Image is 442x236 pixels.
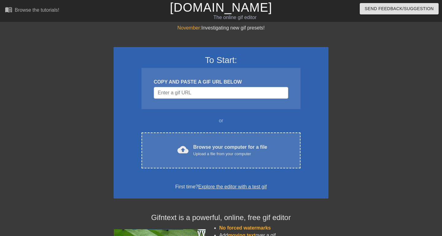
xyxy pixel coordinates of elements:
span: Send Feedback/Suggestion [365,5,434,13]
button: Send Feedback/Suggestion [360,3,439,14]
div: COPY AND PASTE A GIF URL BELOW [154,78,288,86]
a: Explore the editor with a test gif [198,184,267,189]
div: Browse the tutorials! [15,7,59,13]
div: Investigating new gif presets! [114,24,328,32]
div: The online gif editor [150,14,320,21]
a: Browse the tutorials! [5,6,59,15]
div: Browse your computer for a file [193,144,267,157]
div: Upload a file from your computer [193,151,267,157]
span: cloud_upload [177,144,188,155]
div: First time? [122,183,320,191]
span: November: [177,25,201,30]
h3: To Start: [122,55,320,65]
a: [DOMAIN_NAME] [170,1,272,14]
span: No forced watermarks [219,225,271,230]
input: Username [154,87,288,99]
div: or [130,117,312,124]
span: menu_book [5,6,12,13]
h4: Gifntext is a powerful, online, free gif editor [114,213,328,222]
